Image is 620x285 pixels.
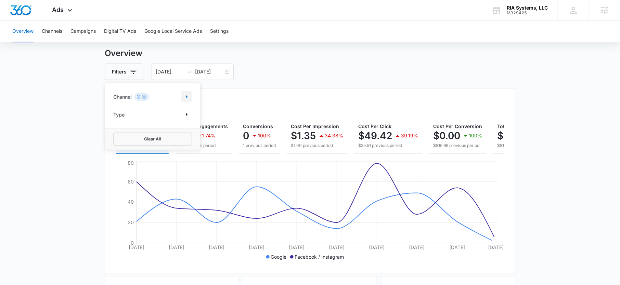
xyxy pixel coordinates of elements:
[469,133,482,138] p: 100%
[271,253,287,260] p: Google
[358,123,391,129] span: Cost Per Click
[131,240,134,246] tspan: 0
[195,68,223,76] input: End date
[187,69,192,74] span: swap-right
[169,244,184,250] tspan: [DATE]
[258,133,271,138] p: 100%
[488,244,504,250] tspan: [DATE]
[141,94,146,99] button: Clear
[329,244,345,250] tspan: [DATE]
[409,244,425,250] tspan: [DATE]
[113,111,125,118] p: Type
[358,130,392,141] p: $49.42
[104,21,136,42] button: Digital TV Ads
[210,21,229,42] button: Settings
[128,219,134,225] tspan: 20
[243,123,273,129] span: Conversions
[181,109,192,120] button: Show Type filters
[433,142,482,149] p: $816.66 previous period
[12,21,34,42] button: Overview
[243,130,249,141] p: 0
[144,21,202,42] button: Google Local Service Ads
[449,244,465,250] tspan: [DATE]
[291,123,339,129] span: Cost Per Impression
[181,91,192,102] button: Show Channel filters
[497,130,536,141] p: $889.57
[180,123,228,129] span: Clicks/Engagements
[128,199,134,205] tspan: 40
[187,69,192,74] span: to
[433,130,460,141] p: $0.00
[433,123,482,129] span: Cost Per Conversion
[295,253,344,260] p: Facebook / Instagram
[291,142,343,149] p: $1.00 previous period
[507,5,548,11] div: account name
[507,11,548,15] div: account id
[369,244,385,250] tspan: [DATE]
[497,123,525,129] span: Total Spend
[209,244,224,250] tspan: [DATE]
[128,179,134,185] tspan: 60
[289,244,305,250] tspan: [DATE]
[156,68,184,76] input: Start date
[129,244,144,250] tspan: [DATE]
[291,130,316,141] p: $1.35
[70,21,96,42] button: Campaigns
[105,47,515,59] h3: Overview
[325,133,343,138] p: 34.38%
[199,133,216,138] p: 21.74%
[249,244,264,250] tspan: [DATE]
[42,21,62,42] button: Channels
[134,93,149,101] div: 2
[180,142,228,149] p: 23 previous period
[128,160,134,166] tspan: 80
[243,142,276,149] p: 1 previous period
[497,142,560,149] p: $816.66 previous period
[358,142,418,149] p: $35.51 previous period
[401,133,418,138] p: 39.19%
[113,93,131,100] p: Channel
[113,133,192,146] button: Clear All
[105,64,143,80] button: Filters
[52,6,64,13] span: Ads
